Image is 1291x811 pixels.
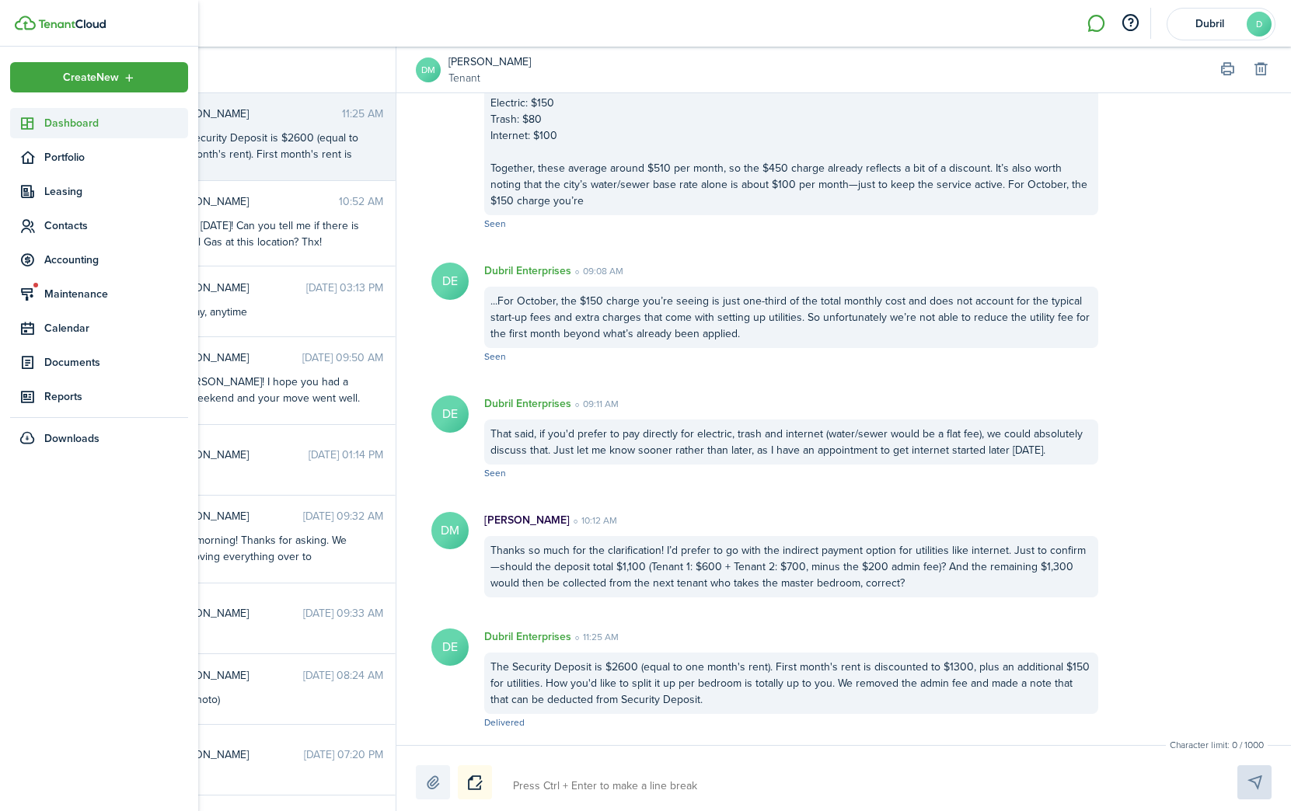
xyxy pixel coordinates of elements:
time: 11:25 AM [571,630,619,644]
div: ...For October, the $150 charge you’re seeing is just one-third of the total monthly cost and doe... [484,287,1098,348]
div: Hi [PERSON_NAME]! I hope you had a nice weekend and your move went well. Just reaching out to see... [166,374,361,488]
time: [DATE] 01:14 PM [309,447,383,463]
span: Accounting [44,252,188,268]
time: 09:08 AM [571,264,623,278]
avatar-text: D [1247,12,1272,37]
span: Contacts [44,218,188,234]
span: Leasing [44,183,188,200]
span: Pedro Bojorquez [166,280,306,296]
time: [DATE] 09:50 AM [302,350,383,366]
img: TenantCloud [38,19,106,29]
span: Datyous Mahmoudian [166,106,342,122]
span: Steven Daves [166,350,302,366]
p: Dubril Enterprises [484,628,571,645]
button: Open menu [10,62,188,92]
span: Austin Campbell [166,747,304,763]
span: Documents [44,354,188,371]
button: Open resource center [1117,10,1143,37]
div: The Security Deposit is $2600 (equal to one month's rent). First month's rent is discounted to $1... [484,653,1098,714]
span: Reports [44,388,188,405]
avatar-text: DE [431,628,469,666]
time: 10:12 AM [570,513,617,527]
div: That said, if you'd prefer to pay directly for electric, trash and internet (water/sewer would be... [484,419,1098,465]
button: Delete [1250,59,1272,81]
time: [DATE] 09:33 AM [303,605,383,621]
time: [DATE] 03:13 PM [306,280,383,296]
span: Delivered [484,715,525,729]
span: Giancarlo Montini [166,508,303,524]
time: [DATE] 09:32 AM [303,508,383,524]
span: Maintenance [44,286,188,302]
span: Seen [484,217,506,231]
p: Dubril Enterprises [484,395,571,412]
time: [DATE] 08:24 AM [303,667,383,684]
span: Downloads [44,430,99,447]
div: (see photo) [166,691,361,708]
a: Reports [10,381,188,412]
span: Benjamin Clay [166,447,309,463]
a: Dashboard [10,108,188,138]
button: Print [1216,59,1238,81]
time: 09:11 AM [571,397,619,411]
span: Seen [484,466,506,480]
button: Notice [458,765,492,799]
time: 11:25 AM [342,106,383,122]
span: Calendar [44,320,188,336]
span: Create New [63,72,119,83]
avatar-text: DE [431,263,469,300]
p: [PERSON_NAME] [484,512,570,528]
img: TenantCloud [15,16,36,30]
small: Character limit: 0 / 1000 [1166,738,1268,752]
div: The Security Deposit is $2600 (equal to one month's rent). First month's rent is discounted to $1... [166,130,361,260]
span: Dashboard [44,115,188,131]
span: Seen [484,350,506,364]
div: Thanks so much for the clarification! I’d prefer to go with the indirect payment option for utili... [484,536,1098,597]
span: Dubril [1178,19,1240,30]
span: Katherine Eastin [166,605,303,621]
avatar-text: DE [431,395,469,433]
span: Debra Bailey [166,193,339,210]
a: [PERSON_NAME] [448,54,531,70]
time: 10:52 AM [339,193,383,210]
div: Good morning! Thanks for asking. We are moving everything over to TenantCloud and on this platfor... [166,532,361,646]
div: Any day, anytime [166,304,361,320]
p: Dubril Enterprises [484,263,571,279]
span: Lilly Patino [166,667,303,684]
a: DM [416,57,441,82]
input: search [100,47,396,92]
time: [DATE] 07:20 PM [304,747,383,763]
span: Portfolio [44,149,188,165]
avatar-text: DM [431,512,469,549]
a: Tenant [448,70,531,86]
div: Happy [DATE]! Can you tell me if there is Natural Gas at this location? Thx! [166,218,361,250]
